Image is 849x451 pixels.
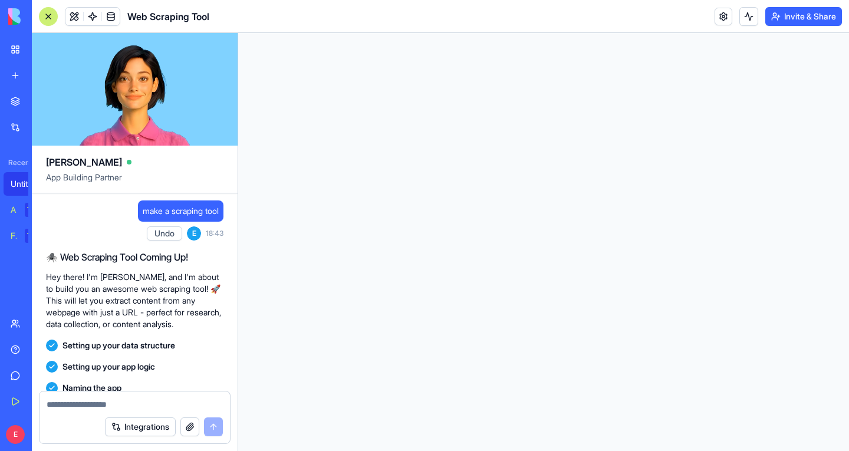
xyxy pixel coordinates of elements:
[187,226,201,241] span: E
[62,382,121,394] span: Naming the app
[4,172,51,196] a: Untitled App
[6,425,25,444] span: E
[147,226,182,241] button: Undo
[11,204,17,216] div: AI Logo Generator
[62,340,175,351] span: Setting up your data structure
[25,229,44,243] div: TRY
[765,7,842,26] button: Invite & Share
[143,205,219,217] span: make a scraping tool
[4,198,51,222] a: AI Logo GeneratorTRY
[206,229,223,238] span: 18:43
[46,172,223,193] span: App Building Partner
[4,158,28,167] span: Recent
[46,155,122,169] span: [PERSON_NAME]
[8,8,81,25] img: logo
[4,224,51,248] a: Feedback FormTRY
[127,9,209,24] span: Web Scraping Tool
[11,230,17,242] div: Feedback Form
[46,250,223,264] h2: 🕷️ Web Scraping Tool Coming Up!
[105,417,176,436] button: Integrations
[25,203,44,217] div: TRY
[11,178,44,190] div: Untitled App
[62,361,155,373] span: Setting up your app logic
[46,271,223,330] p: Hey there! I'm [PERSON_NAME], and I'm about to build you an awesome web scraping tool! 🚀 This wil...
